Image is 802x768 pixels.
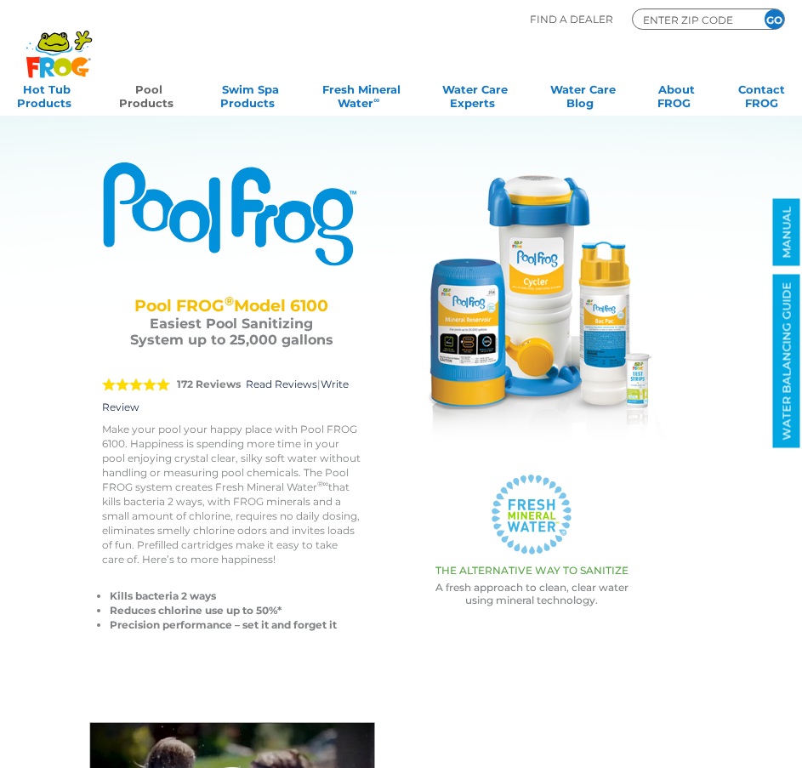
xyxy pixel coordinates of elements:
[225,293,234,309] sup: ®
[389,565,675,577] h3: THE ALTERNATIVE WAY TO SANITIZE
[102,378,170,391] span: 5
[102,378,349,413] a: Write Review
[442,77,508,111] a: Water CareExperts
[123,297,340,316] h2: Pool FROG Model 6100
[110,589,361,603] li: Kills bacteria 2 ways
[102,422,361,566] p: Make your pool your happy place with Pool FROG 6100. Happiness is spending more time in your pool...
[110,603,361,617] li: Reduces chlorine use up to 50%*
[373,95,379,105] sup: ∞
[773,275,800,448] a: WATER BALANCING GUIDE
[17,77,77,111] a: Hot TubProducts
[123,316,340,348] h3: Easiest Pool Sanitizing System up to 25,000 gallons
[738,77,785,111] a: ContactFROG
[765,9,784,29] input: GO
[657,77,696,111] a: AboutFROG
[530,9,613,30] p: Find A Dealer
[110,617,361,632] li: Precision performance – set it and forget it
[246,378,317,390] a: Read Reviews
[220,77,280,111] a: Swim SpaProducts
[102,161,361,267] img: Product Logo
[773,199,800,266] a: MANUAL
[17,9,101,78] img: Frog Products Logo
[119,77,179,111] a: PoolProducts
[177,378,241,390] strong: 172 Reviews
[317,479,328,488] sup: ®∞
[389,581,675,606] p: A fresh approach to clean, clear water using mineral technology.
[102,356,361,422] div: |
[550,77,616,111] a: Water CareBlog
[322,77,401,111] a: Fresh MineralWater∞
